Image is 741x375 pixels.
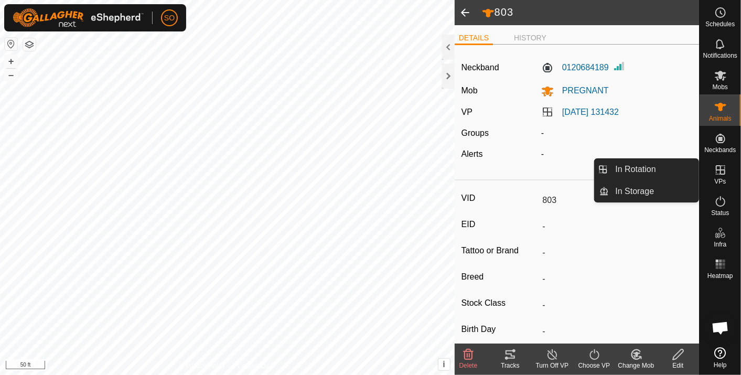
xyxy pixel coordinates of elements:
a: Help [700,343,741,372]
button: i [438,359,450,370]
span: Help [714,362,727,368]
span: SO [164,13,175,24]
div: - [537,148,696,160]
label: VID [461,191,539,205]
button: Reset Map [5,38,17,50]
a: In Storage [609,181,699,202]
span: i [443,360,445,369]
label: Birth Day [461,323,539,336]
li: In Rotation [595,159,699,180]
h2: 803 [482,6,699,19]
label: Stock Class [461,296,539,310]
div: Choose VP [573,361,615,370]
li: HISTORY [510,33,551,44]
span: Schedules [705,21,735,27]
a: Privacy Policy [186,361,225,371]
span: Animals [709,115,732,122]
label: 0120684189 [541,61,609,74]
img: Signal strength [613,60,626,72]
span: Mobs [713,84,728,90]
span: Notifications [703,52,737,59]
span: Delete [459,362,478,369]
span: Status [711,210,729,216]
label: Mob [461,86,478,95]
div: Change Mob [615,361,657,370]
label: Alerts [461,149,483,158]
label: EID [461,218,539,231]
span: In Storage [616,185,654,198]
a: [DATE] 131432 [562,108,619,116]
label: Groups [461,128,489,137]
a: In Rotation [609,159,699,180]
li: In Storage [595,181,699,202]
span: VPs [714,178,726,185]
button: + [5,55,17,68]
span: Infra [714,241,726,248]
button: – [5,69,17,81]
span: In Rotation [616,163,656,176]
div: - [537,127,696,140]
button: Map Layers [23,38,36,51]
span: Heatmap [707,273,733,279]
label: Tattoo or Brand [461,244,539,258]
label: VP [461,108,472,116]
span: PREGNANT [554,86,609,95]
label: Neckband [461,61,499,74]
li: DETAILS [455,33,493,45]
div: Edit [657,361,699,370]
a: Contact Us [238,361,269,371]
div: Tracks [489,361,531,370]
span: Neckbands [704,147,736,153]
div: Open chat [705,312,736,344]
label: Breed [461,270,539,284]
div: Turn Off VP [531,361,573,370]
img: Gallagher Logo [13,8,144,27]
